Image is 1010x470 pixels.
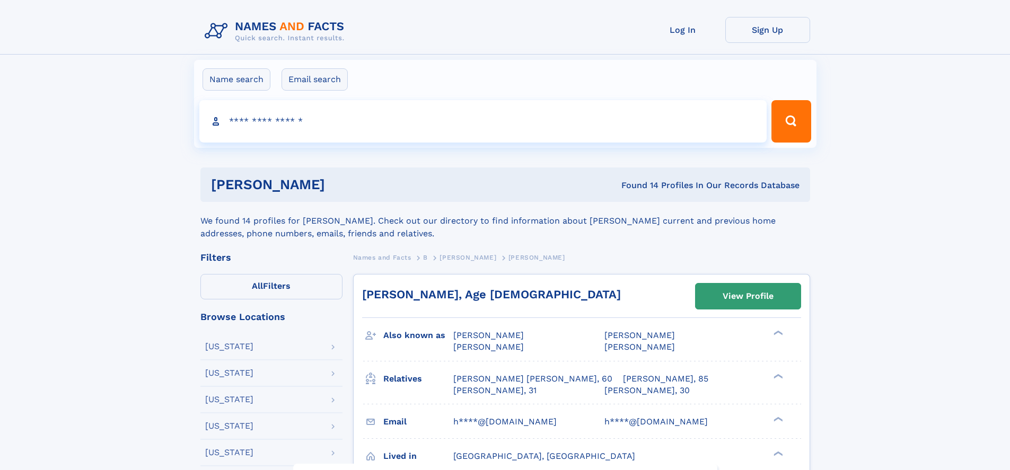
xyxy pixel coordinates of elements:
[423,254,428,261] span: B
[200,253,342,262] div: Filters
[604,342,675,352] span: [PERSON_NAME]
[623,373,708,385] a: [PERSON_NAME], 85
[203,68,270,91] label: Name search
[383,447,453,465] h3: Lived in
[199,100,767,143] input: search input
[508,254,565,261] span: [PERSON_NAME]
[383,413,453,431] h3: Email
[725,17,810,43] a: Sign Up
[200,274,342,299] label: Filters
[771,415,784,422] div: ❯
[771,373,784,379] div: ❯
[362,288,621,301] a: [PERSON_NAME], Age [DEMOGRAPHIC_DATA]
[205,369,253,377] div: [US_STATE]
[453,451,635,461] span: [GEOGRAPHIC_DATA], [GEOGRAPHIC_DATA]
[423,251,428,264] a: B
[453,385,537,396] a: [PERSON_NAME], 31
[771,330,784,336] div: ❯
[696,283,801,309] a: View Profile
[205,422,253,430] div: [US_STATE]
[211,178,473,191] h1: [PERSON_NAME]
[453,373,612,385] a: [PERSON_NAME] [PERSON_NAME], 60
[604,330,675,340] span: [PERSON_NAME]
[200,17,353,46] img: Logo Names and Facts
[205,395,253,404] div: [US_STATE]
[200,202,810,240] div: We found 14 profiles for [PERSON_NAME]. Check out our directory to find information about [PERSON...
[383,326,453,344] h3: Also known as
[383,370,453,388] h3: Relatives
[604,385,690,396] a: [PERSON_NAME], 30
[205,342,253,351] div: [US_STATE]
[453,342,524,352] span: [PERSON_NAME]
[440,251,496,264] a: [PERSON_NAME]
[453,330,524,340] span: [PERSON_NAME]
[252,281,263,291] span: All
[771,450,784,457] div: ❯
[640,17,725,43] a: Log In
[473,180,800,191] div: Found 14 Profiles In Our Records Database
[440,254,496,261] span: [PERSON_NAME]
[723,284,774,308] div: View Profile
[282,68,348,91] label: Email search
[771,100,811,143] button: Search Button
[200,312,342,322] div: Browse Locations
[205,448,253,457] div: [US_STATE]
[353,251,411,264] a: Names and Facts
